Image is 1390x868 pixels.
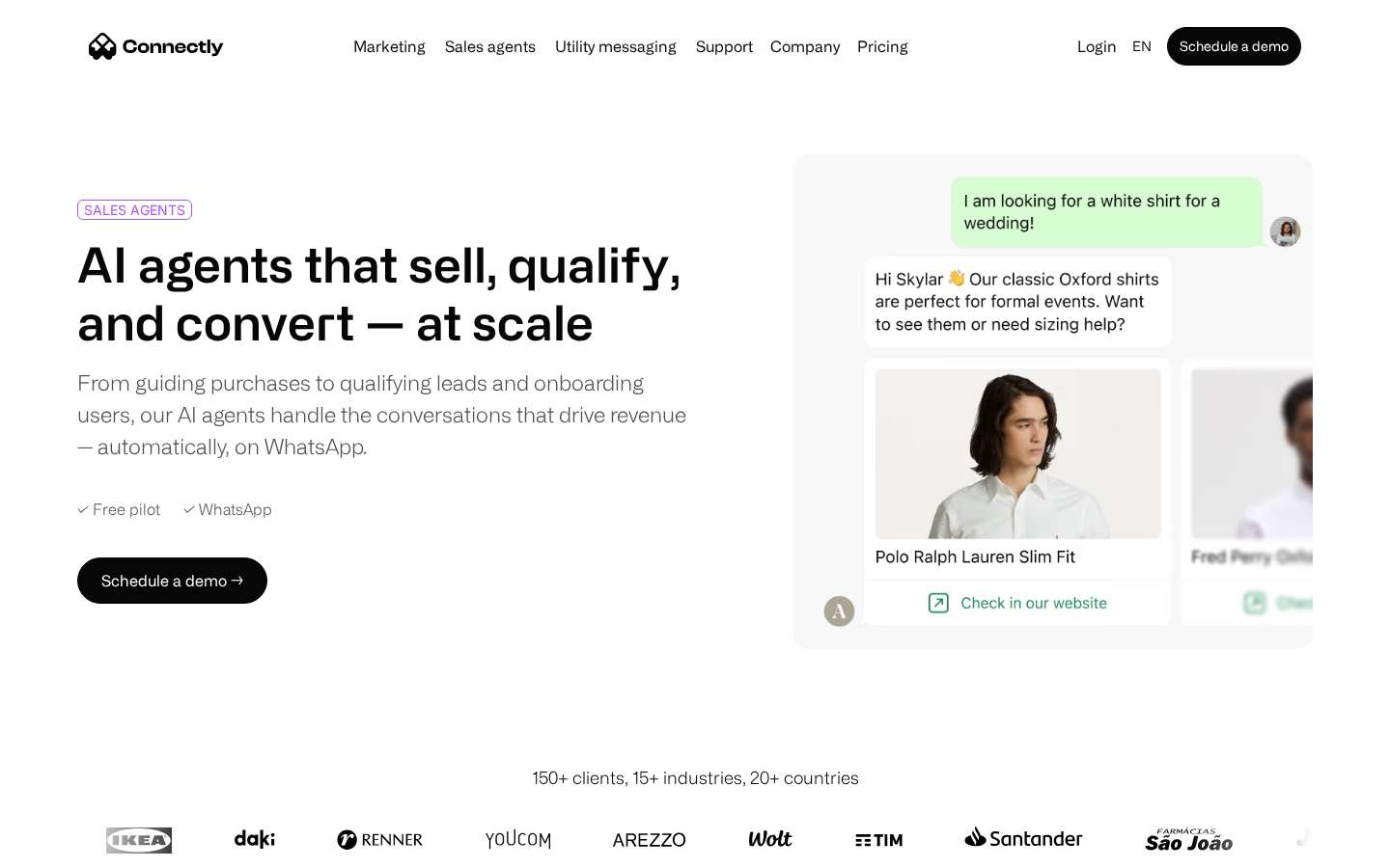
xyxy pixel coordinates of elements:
[89,32,224,61] a: home
[84,203,185,217] div: SALES AGENTS
[39,834,116,861] ul: Language list
[770,33,840,60] div: Company
[532,765,859,791] div: 150+ clients, 15+ industries, 20+ countries
[547,39,684,54] a: Utility messaging
[688,39,761,54] a: Support
[77,366,687,462] div: From guiding purchases to qualifying leads and onboarding users, our AI agents handle the convers...
[77,557,267,604] a: Schedule a demo →
[1125,33,1163,60] div: en
[77,235,687,351] h1: AI agents that sell, qualify, and convert — at scale
[437,39,543,54] a: Sales agents
[849,39,916,54] a: Pricing
[77,501,160,519] div: ✓ Free pilot
[19,832,116,861] aside: Language selected: English
[183,501,272,519] div: ✓ WhatsApp
[1132,33,1152,60] div: en
[346,39,433,54] a: Marketing
[764,33,846,60] div: Company
[1167,27,1301,66] a: Schedule a demo
[1070,33,1125,60] a: Login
